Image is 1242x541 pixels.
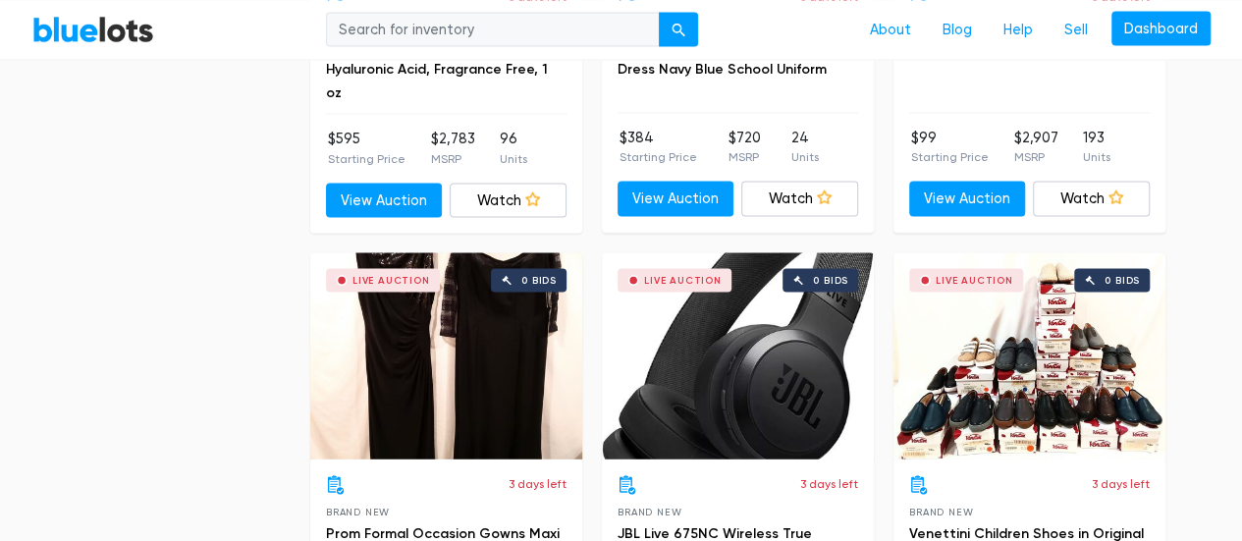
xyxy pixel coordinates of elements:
span: Brand New [909,507,973,517]
p: Units [1083,148,1110,166]
p: Units [500,150,527,168]
p: Starting Price [620,148,697,166]
div: Live Auction [936,276,1013,286]
span: Brand New [326,507,390,517]
p: 3 days left [509,475,567,493]
li: $2,907 [1013,128,1057,167]
li: $2,783 [430,129,474,168]
a: Blog [927,11,988,48]
a: Live Auction 0 bids [310,253,582,460]
a: Watch [1033,182,1150,217]
p: Starting Price [328,150,405,168]
p: MSRP [430,150,474,168]
li: $595 [328,129,405,168]
div: Live Auction [352,276,430,286]
a: Watch [450,184,567,219]
li: $384 [620,128,697,167]
a: About [854,11,927,48]
div: Live Auction [644,276,722,286]
p: MSRP [728,148,760,166]
a: Sell [1049,11,1104,48]
a: Watch [741,182,858,217]
p: 3 days left [1092,475,1150,493]
li: $99 [911,128,989,167]
li: 24 [791,128,819,167]
li: 193 [1083,128,1110,167]
a: Help [988,11,1049,48]
a: View Auction [909,182,1026,217]
a: Dashboard [1111,11,1211,46]
li: 96 [500,129,527,168]
a: Live Auction 0 bids [893,253,1165,460]
input: Search for inventory [326,12,660,47]
div: 0 bids [521,276,557,286]
span: Brand New [618,507,681,517]
div: 0 bids [813,276,848,286]
p: 3 days left [800,475,858,493]
a: Live Auction 0 bids [602,253,874,460]
div: 0 bids [1105,276,1140,286]
a: BlueLots [32,15,154,43]
p: MSRP [1013,148,1057,166]
li: $720 [728,128,760,167]
a: View Auction [618,182,734,217]
p: Starting Price [911,148,989,166]
p: Units [791,148,819,166]
a: CeraVe Vitamin C Serum with Hyaluronic Acid, Fragrance Free, 1 oz [326,37,548,101]
a: View Auction [326,184,443,219]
